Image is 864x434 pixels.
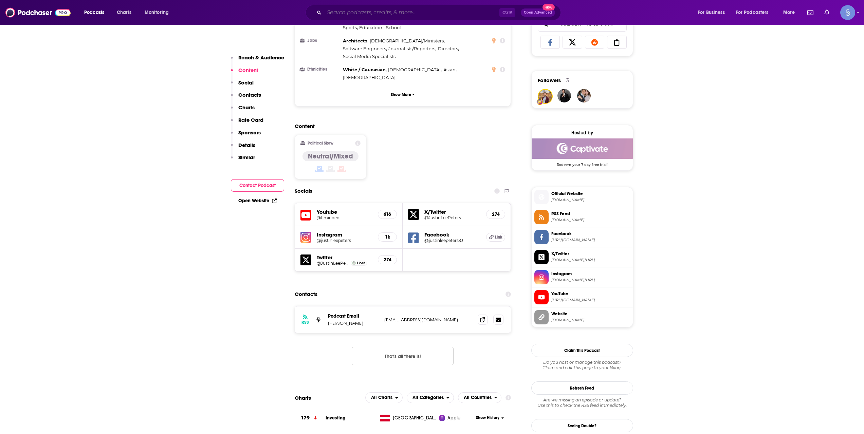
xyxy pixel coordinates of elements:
[343,25,357,30] span: Sports
[458,392,502,403] button: open menu
[317,261,349,266] h5: @JustinLeePeters
[531,344,633,357] button: Claim This Podcast
[352,261,356,265] a: Justin Peters
[439,415,474,421] a: Apple
[474,415,506,421] button: Show History
[407,392,454,403] h2: Categories
[840,5,855,20] button: Show profile menu
[563,36,582,49] a: Share on X/Twitter
[412,395,444,400] span: All Categories
[238,154,255,161] p: Similar
[551,191,630,197] span: Official Website
[231,129,261,142] button: Sponsors
[231,142,255,154] button: Details
[384,317,473,323] p: [EMAIL_ADDRESS][DOMAIN_NAME]
[534,250,630,264] a: X/Twitter[DOMAIN_NAME][URL]
[301,414,310,422] h3: 179
[531,397,633,408] div: Are we missing an episode or update? Use this to check the RSS feed immediately.
[458,392,502,403] h2: Countries
[384,234,391,240] h5: 1k
[343,75,396,80] span: [DEMOGRAPHIC_DATA]
[492,211,499,217] h5: 274
[238,117,263,123] p: Rate Card
[317,238,373,243] a: @justinleepeters
[317,209,373,215] h5: Youtube
[231,104,255,117] button: Charts
[566,77,569,83] div: 3
[536,98,543,105] img: User Badge Icon
[732,7,778,18] button: open menu
[551,258,630,263] span: twitter.com/JustinLeePeters
[238,104,255,111] p: Charts
[371,395,392,400] span: All Charts
[343,37,368,45] span: ,
[607,36,627,49] a: Copy Link
[238,129,261,136] p: Sponsors
[551,211,630,217] span: RSS Feed
[698,8,725,17] span: For Business
[231,92,261,104] button: Contacts
[531,360,633,365] span: Do you host or manage this podcast?
[407,392,454,403] button: open menu
[551,278,630,283] span: instagram.com/justinleepeters
[231,79,254,92] button: Social
[317,215,373,220] a: @fiminded
[443,67,456,72] span: Asian
[438,45,459,53] span: ,
[534,210,630,224] a: RSS Feed[DOMAIN_NAME]
[551,218,630,223] span: feeds.captivate.fm
[424,215,481,220] a: @JustinLeePeters
[328,313,379,319] p: Podcast Email
[343,66,387,74] span: ,
[317,231,373,238] h5: Instagram
[388,46,435,51] span: Journalists/Reporters
[551,291,630,297] span: YouTube
[577,89,591,102] a: corey26557
[393,415,437,421] span: Austria
[5,6,71,19] a: Podchaser - Follow, Share and Rate Podcasts
[524,11,552,14] span: Open Advanced
[231,154,255,167] button: Similar
[532,159,633,167] span: Redeem your 7 day free trial!
[805,7,816,18] a: Show notifications dropdown
[391,92,411,97] p: Show More
[551,298,630,303] span: https://www.youtube.com/@fiminded
[534,290,630,304] a: YouTube[URL][DOMAIN_NAME]
[231,179,284,192] button: Contact Podcast
[238,67,258,73] p: Content
[308,152,353,161] h4: Neutral/Mixed
[538,77,561,83] span: Followers
[326,415,346,421] span: Investing
[117,8,131,17] span: Charts
[343,67,386,72] span: White / Caucasian
[531,419,633,432] a: Seeing Double?
[365,392,403,403] button: open menu
[343,38,367,43] span: Architects
[551,238,630,243] span: https://www.facebook.com/justinleepeters93
[551,311,630,317] span: Website
[370,38,444,43] span: [DEMOGRAPHIC_DATA]/Ministers
[295,123,506,129] h2: Content
[499,8,515,17] span: Ctrl K
[551,251,630,257] span: X/Twitter
[585,36,605,49] a: Share on Reddit
[840,5,855,20] span: Logged in as Spiral5-G1
[495,234,502,240] span: Link
[534,190,630,204] a: Official Website[DOMAIN_NAME]
[531,381,633,395] button: Refresh Feed
[534,310,630,324] a: Website[DOMAIN_NAME]
[324,7,499,18] input: Search podcasts, credits, & more...
[365,392,403,403] h2: Platforms
[84,8,104,17] span: Podcasts
[359,25,401,30] span: Education - School
[551,197,630,203] span: fiminded.captivate.fm
[783,8,795,17] span: More
[476,415,499,421] span: Show History
[343,54,396,59] span: Social Media Specialists
[822,7,832,18] a: Show notifications dropdown
[557,89,571,102] img: JohirMia
[778,7,803,18] button: open menu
